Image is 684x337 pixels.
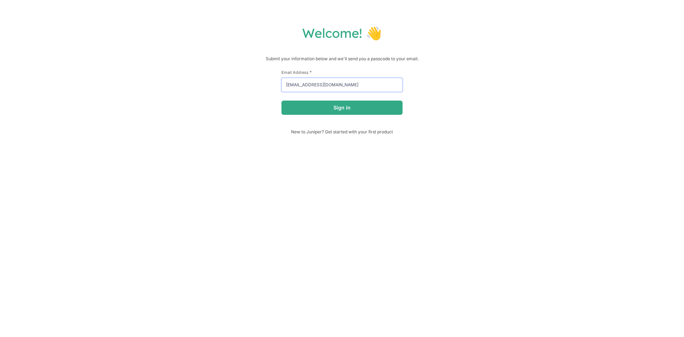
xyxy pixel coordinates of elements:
[281,78,403,92] input: email@example.com
[281,129,403,134] span: New to Juniper? Get started with your first product
[310,70,312,75] span: This field is required.
[7,25,677,41] h1: Welcome! 👋
[7,55,677,62] p: Submit your information below and we'll send you a passcode to your email.
[281,70,403,75] label: Email Address
[281,101,403,115] button: Sign in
